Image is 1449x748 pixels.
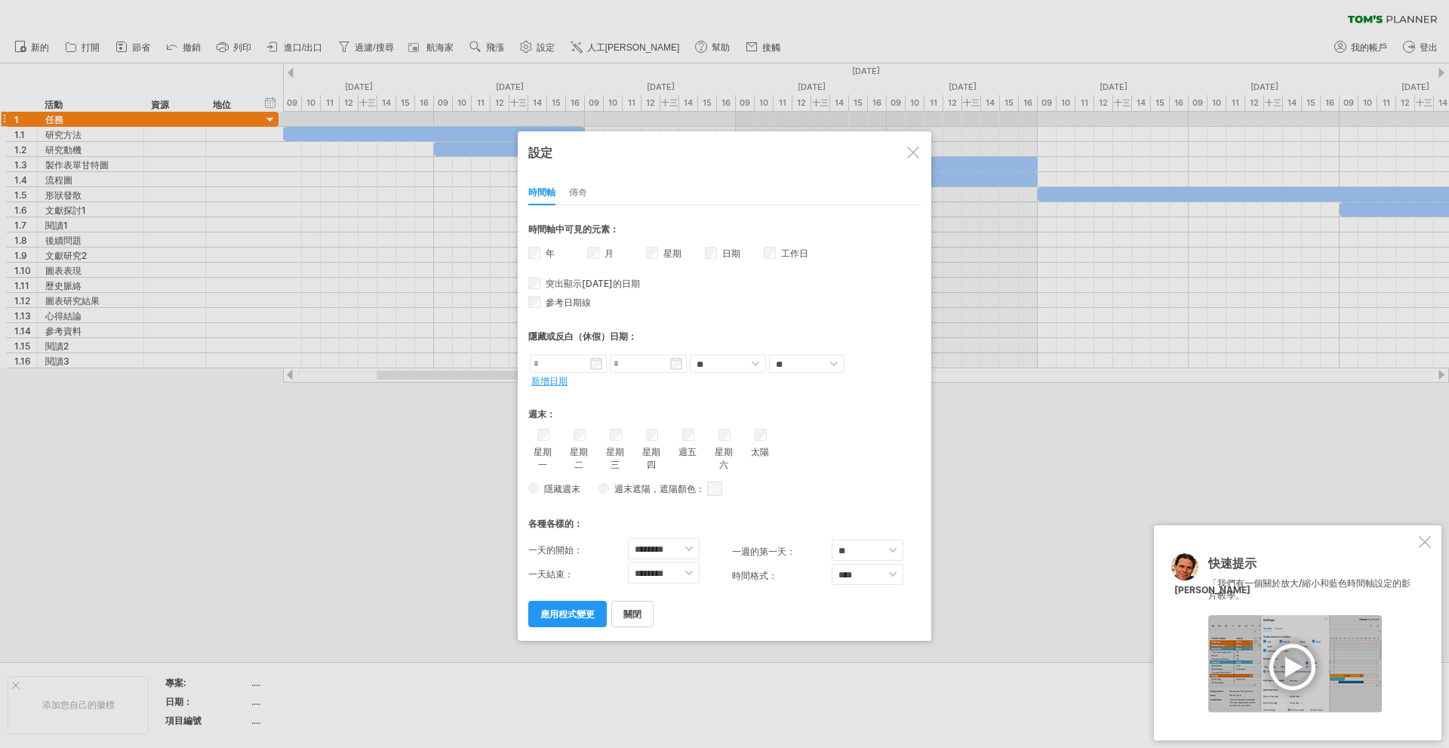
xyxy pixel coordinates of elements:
[1174,584,1251,596] font: [PERSON_NAME]
[732,546,795,557] font: 一週的第一天：
[528,223,619,235] font: 時間軸中可見的元素：
[528,601,607,627] a: 應用程式變更
[544,483,580,494] font: 隱藏週末
[623,608,641,620] font: 關閉
[781,248,808,259] font: 工作日
[1208,556,1257,571] font: 快速提示
[528,568,574,580] font: 一天結束：
[614,483,651,494] font: 週末遮陽
[569,186,587,198] font: 傳奇
[663,248,681,259] font: 星期
[528,408,555,420] font: 週末：
[611,601,654,627] a: 關閉
[606,446,624,470] font: 星期三
[651,483,705,494] font: ，遮陽顏色：
[722,248,740,259] font: 日期
[642,446,660,470] font: 星期四
[531,375,568,386] a: 新增日期
[534,446,552,470] font: 星期一
[546,297,591,308] font: 參考日期線
[528,331,637,342] font: 隱藏或反白（休假）日期：
[751,446,769,457] font: 太陽
[528,145,552,160] font: 設定
[528,544,583,556] font: 一天的開始：
[1208,577,1411,602] font: 「我們有一個關於放大/縮小和藍色時間軸設定的影片教學。
[715,446,733,470] font: 星期六
[546,248,555,259] font: 年
[707,482,722,496] span: 按一下此處以變更陰影顏色
[528,186,555,198] font: 時間軸
[605,248,614,259] font: 月
[546,278,640,289] font: 突出顯示[DATE]的日期
[732,570,777,581] font: 時間格式：
[528,518,583,529] font: 各種各樣的：
[540,608,595,620] font: 應用程式變更
[678,446,697,457] font: 週五
[570,446,588,470] font: 星期二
